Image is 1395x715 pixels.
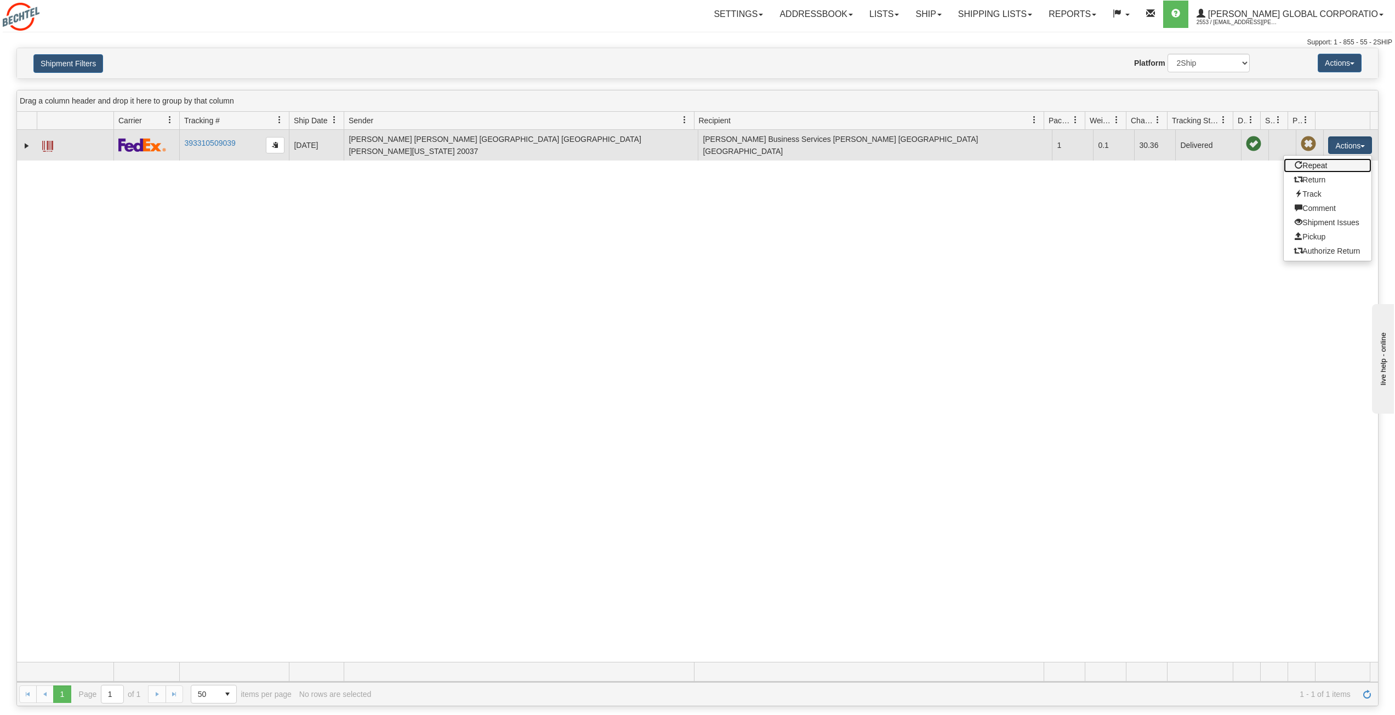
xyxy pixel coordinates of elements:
[379,690,1351,699] span: 1 - 1 of 1 items
[294,115,327,126] span: Ship Date
[191,685,237,703] span: Page sizes drop down
[1066,111,1085,129] a: Packages filter column settings
[1265,115,1274,126] span: Shipment Issues
[1131,115,1154,126] span: Charge
[1284,201,1371,215] a: Comment
[1242,111,1260,129] a: Delivery Status filter column settings
[698,130,1052,161] td: [PERSON_NAME] Business Services [PERSON_NAME] [GEOGRAPHIC_DATA] [GEOGRAPHIC_DATA]
[675,111,694,129] a: Sender filter column settings
[118,115,142,126] span: Carrier
[1370,301,1394,413] iframe: chat widget
[191,685,292,703] span: items per page
[3,3,39,31] img: logo2553.jpg
[219,685,236,703] span: select
[184,139,235,147] a: 393310509039
[1301,136,1316,152] span: Pickup Not Assigned
[699,115,731,126] span: Recipient
[270,111,289,129] a: Tracking # filter column settings
[1205,9,1378,19] span: [PERSON_NAME] Global Corporatio
[1107,111,1126,129] a: Weight filter column settings
[1328,136,1372,154] button: Actions
[118,138,166,152] img: 2 - FedEx Express®
[1269,111,1288,129] a: Shipment Issues filter column settings
[3,38,1392,47] div: Support: 1 - 855 - 55 - 2SHIP
[21,140,32,151] a: Expand
[1284,244,1371,258] a: Authorize Return
[1284,215,1371,230] a: Shipment Issues
[79,685,141,703] span: Page of 1
[1090,115,1113,126] span: Weight
[1284,230,1371,244] a: Pickup
[198,689,212,700] span: 50
[705,1,771,28] a: Settings
[17,90,1378,112] div: grid grouping header
[299,690,372,699] div: No rows are selected
[33,54,103,73] button: Shipment Filters
[266,137,284,153] button: Copy to clipboard
[1040,1,1104,28] a: Reports
[344,130,698,161] td: [PERSON_NAME] [PERSON_NAME] [GEOGRAPHIC_DATA] [GEOGRAPHIC_DATA][PERSON_NAME][US_STATE] 20037
[950,1,1040,28] a: Shipping lists
[1025,111,1044,129] a: Recipient filter column settings
[1197,17,1279,28] span: 2553 / [EMAIL_ADDRESS][PERSON_NAME][DOMAIN_NAME]
[1175,130,1241,161] td: Delivered
[1296,111,1315,129] a: Pickup Status filter column settings
[42,136,53,153] a: Label
[349,115,373,126] span: Sender
[184,115,220,126] span: Tracking #
[53,685,71,703] span: Page 1
[1284,173,1371,187] a: Return
[8,9,101,18] div: live help - online
[1172,115,1220,126] span: Tracking Status
[861,1,907,28] a: Lists
[1246,136,1261,152] span: On time
[1358,685,1376,703] a: Refresh
[325,111,344,129] a: Ship Date filter column settings
[1214,111,1233,129] a: Tracking Status filter column settings
[101,685,123,703] input: Page 1
[1148,111,1167,129] a: Charge filter column settings
[1134,130,1175,161] td: 30.36
[1292,115,1302,126] span: Pickup Status
[1284,158,1371,173] a: Repeat
[1318,54,1362,72] button: Actions
[161,111,179,129] a: Carrier filter column settings
[1052,130,1093,161] td: 1
[1093,130,1134,161] td: 0.1
[1238,115,1247,126] span: Delivery Status
[771,1,861,28] a: Addressbook
[289,130,344,161] td: [DATE]
[907,1,949,28] a: Ship
[1188,1,1392,28] a: [PERSON_NAME] Global Corporatio 2553 / [EMAIL_ADDRESS][PERSON_NAME][DOMAIN_NAME]
[1284,187,1371,201] a: Track
[1134,58,1165,68] label: Platform
[1049,115,1072,126] span: Packages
